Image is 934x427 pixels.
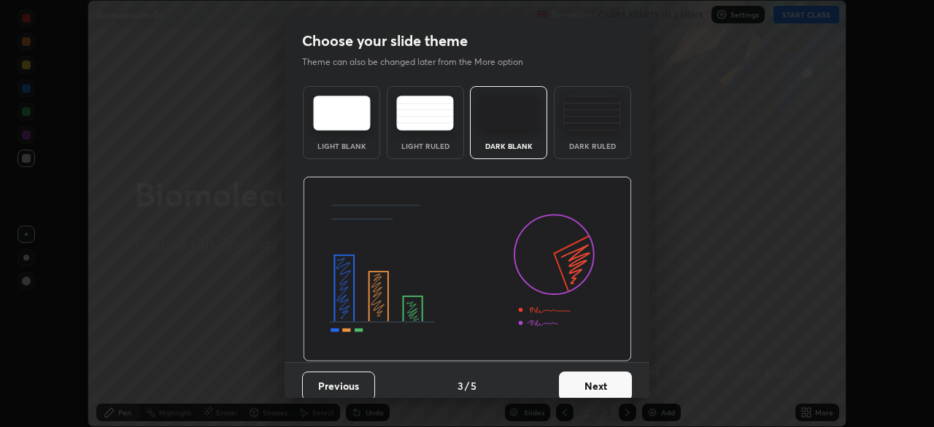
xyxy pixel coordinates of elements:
img: darkThemeBanner.d06ce4a2.svg [303,177,632,362]
div: Light Ruled [396,142,455,150]
h2: Choose your slide theme [302,31,468,50]
img: lightRuledTheme.5fabf969.svg [396,96,454,131]
div: Dark Blank [479,142,538,150]
h4: / [465,378,469,393]
div: Light Blank [312,142,371,150]
button: Previous [302,372,375,401]
p: Theme can also be changed later from the More option [302,55,539,69]
div: Dark Ruled [563,142,622,150]
h4: 3 [458,378,463,393]
img: darkTheme.f0cc69e5.svg [480,96,538,131]
img: darkRuledTheme.de295e13.svg [563,96,621,131]
h4: 5 [471,378,476,393]
img: lightTheme.e5ed3b09.svg [313,96,371,131]
button: Next [559,372,632,401]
